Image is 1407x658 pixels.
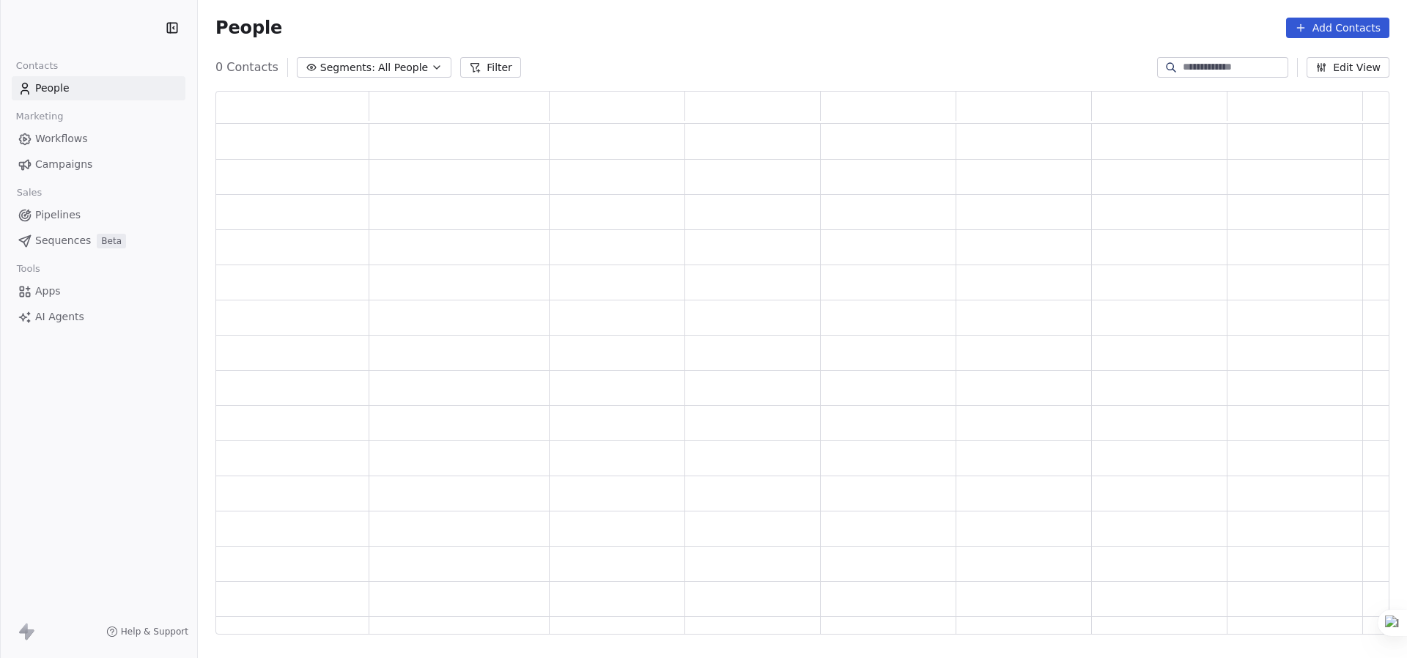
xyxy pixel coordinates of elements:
a: Pipelines [12,203,185,227]
a: Help & Support [106,626,188,637]
span: Contacts [10,55,64,77]
span: Workflows [35,131,88,147]
span: Sequences [35,233,91,248]
a: AI Agents [12,305,185,329]
span: Beta [97,234,126,248]
span: Marketing [10,106,70,127]
a: Workflows [12,127,185,151]
span: People [35,81,70,96]
span: All People [378,60,428,75]
span: Sales [10,182,48,204]
button: Add Contacts [1286,18,1389,38]
button: Filter [460,57,521,78]
span: 0 Contacts [215,59,278,76]
span: Apps [35,284,61,299]
span: People [215,17,282,39]
span: Pipelines [35,207,81,223]
span: Segments: [320,60,375,75]
button: Edit View [1307,57,1389,78]
a: SequencesBeta [12,229,185,253]
span: AI Agents [35,309,84,325]
a: People [12,76,185,100]
span: Campaigns [35,157,92,172]
a: Campaigns [12,152,185,177]
span: Tools [10,258,46,280]
a: Apps [12,279,185,303]
span: Help & Support [121,626,188,637]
